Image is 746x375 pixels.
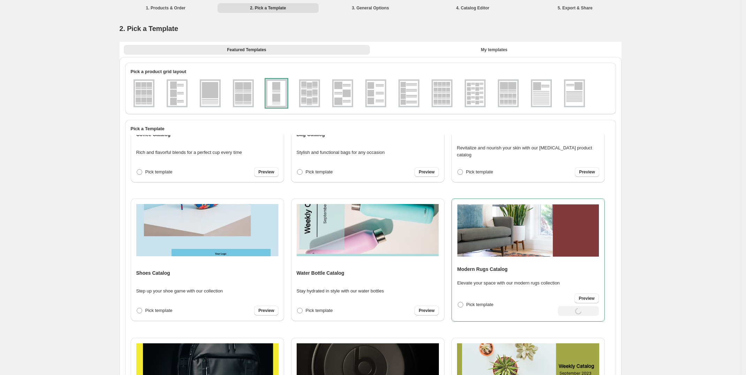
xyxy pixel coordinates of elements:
[136,269,170,276] h4: Shoes Catalog
[297,149,385,156] p: Stylish and functional bags for any occasion
[300,81,319,106] img: g3x3v2
[131,125,610,132] h2: Pick a Template
[414,167,439,177] a: Preview
[575,167,599,177] a: Preview
[499,81,517,106] img: g2x1_4x2v1
[579,296,594,301] span: Preview
[466,81,484,106] img: g2x5v1
[565,81,584,106] img: g1x1v3
[457,266,508,273] h4: Modern Rugs Catalog
[414,306,439,315] a: Preview
[201,81,219,106] img: g1x1v1
[433,81,451,106] img: g4x4v1
[579,169,595,175] span: Preview
[457,280,560,287] p: Elevate your space with our modern rugs collection
[234,81,252,106] img: g2x2v1
[254,306,278,315] a: Preview
[419,169,434,175] span: Preview
[334,81,352,106] img: g1x3v2
[574,294,599,303] a: Preview
[297,288,384,295] p: Stay hydrated in style with our water bottles
[532,81,550,106] img: g1x1v2
[120,25,178,32] span: 2. Pick a Template
[466,302,494,307] span: Pick template
[145,169,173,174] span: Pick template
[258,169,274,175] span: Preview
[419,308,434,313] span: Preview
[466,169,493,174] span: Pick template
[367,81,385,106] img: g1x3v3
[306,308,333,313] span: Pick template
[227,47,266,53] span: Featured Templates
[481,47,507,53] span: My templates
[254,167,278,177] a: Preview
[457,144,599,158] p: Revitalize and nourish your skin with our [MEDICAL_DATA] product catalog
[136,149,242,156] p: Rich and flavorful blends for a perfect cup every time
[135,81,153,106] img: g3x3v1
[306,169,333,174] span: Pick template
[168,81,186,106] img: g1x3v1
[297,269,344,276] h4: Water Bottle Catalog
[136,288,223,295] p: Step up your shoe game with our collection
[258,308,274,313] span: Preview
[145,308,173,313] span: Pick template
[131,68,610,75] h2: Pick a product grid layout
[400,81,418,106] img: g1x4v1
